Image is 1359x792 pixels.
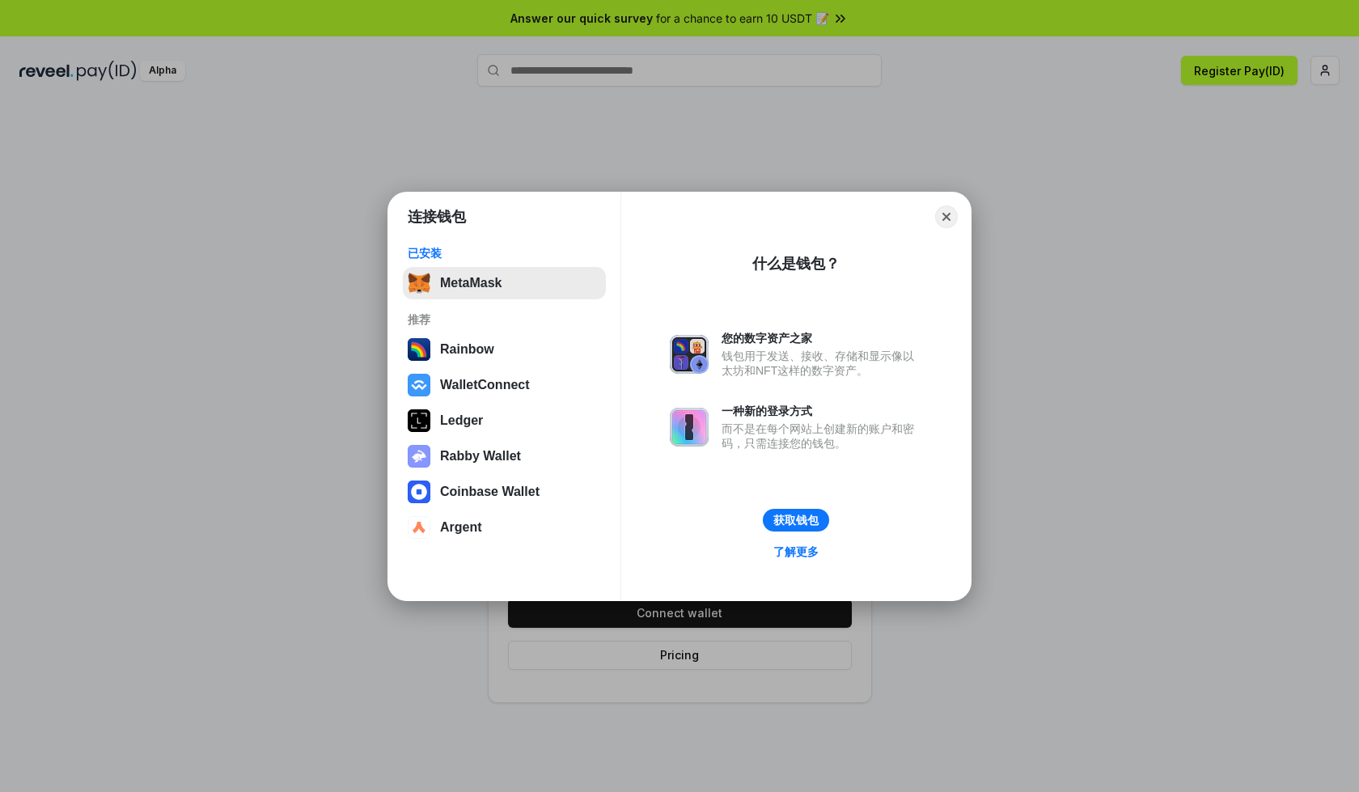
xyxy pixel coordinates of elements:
[408,312,601,327] div: 推荐
[403,333,606,366] button: Rainbow
[670,408,709,447] img: svg+xml,%3Csvg%20xmlns%3D%22http%3A%2F%2Fwww.w3.org%2F2000%2Fsvg%22%20fill%3D%22none%22%20viewBox...
[773,513,819,527] div: 获取钱包
[440,520,482,535] div: Argent
[440,485,540,499] div: Coinbase Wallet
[752,254,840,273] div: 什么是钱包？
[408,481,430,503] img: svg+xml,%3Csvg%20width%3D%2228%22%20height%3D%2228%22%20viewBox%3D%220%200%2028%2028%22%20fill%3D...
[408,516,430,539] img: svg+xml,%3Csvg%20width%3D%2228%22%20height%3D%2228%22%20viewBox%3D%220%200%2028%2028%22%20fill%3D...
[408,207,466,227] h1: 连接钱包
[440,342,494,357] div: Rainbow
[403,404,606,437] button: Ledger
[722,404,922,418] div: 一种新的登录方式
[722,349,922,378] div: 钱包用于发送、接收、存储和显示像以太坊和NFT这样的数字资产。
[764,541,828,562] a: 了解更多
[403,476,606,508] button: Coinbase Wallet
[403,369,606,401] button: WalletConnect
[722,331,922,345] div: 您的数字资产之家
[440,276,502,290] div: MetaMask
[440,378,530,392] div: WalletConnect
[440,449,521,464] div: Rabby Wallet
[935,205,958,228] button: Close
[408,272,430,294] img: svg+xml,%3Csvg%20fill%3D%22none%22%20height%3D%2233%22%20viewBox%3D%220%200%2035%2033%22%20width%...
[763,509,829,532] button: 获取钱包
[403,440,606,472] button: Rabby Wallet
[408,338,430,361] img: svg+xml,%3Csvg%20width%3D%22120%22%20height%3D%22120%22%20viewBox%3D%220%200%20120%20120%22%20fil...
[408,445,430,468] img: svg+xml,%3Csvg%20xmlns%3D%22http%3A%2F%2Fwww.w3.org%2F2000%2Fsvg%22%20fill%3D%22none%22%20viewBox...
[408,374,430,396] img: svg+xml,%3Csvg%20width%3D%2228%22%20height%3D%2228%22%20viewBox%3D%220%200%2028%2028%22%20fill%3D...
[403,267,606,299] button: MetaMask
[408,409,430,432] img: svg+xml,%3Csvg%20xmlns%3D%22http%3A%2F%2Fwww.w3.org%2F2000%2Fsvg%22%20width%3D%2228%22%20height%3...
[670,335,709,374] img: svg+xml,%3Csvg%20xmlns%3D%22http%3A%2F%2Fwww.w3.org%2F2000%2Fsvg%22%20fill%3D%22none%22%20viewBox...
[408,246,601,260] div: 已安装
[403,511,606,544] button: Argent
[722,421,922,451] div: 而不是在每个网站上创建新的账户和密码，只需连接您的钱包。
[773,544,819,559] div: 了解更多
[440,413,483,428] div: Ledger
